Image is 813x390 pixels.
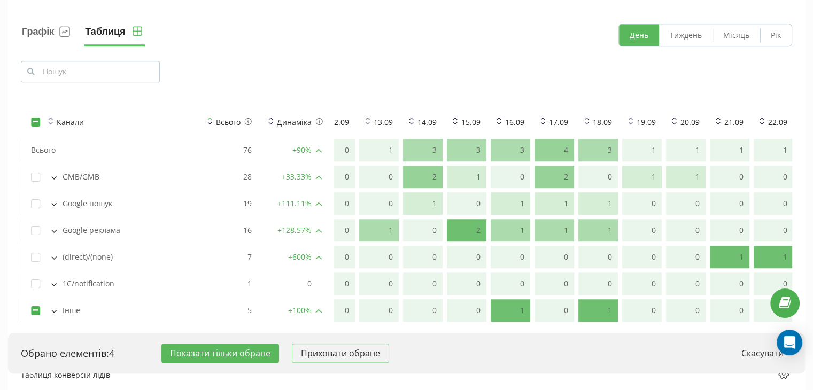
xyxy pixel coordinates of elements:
[31,305,191,316] div: Інше
[716,145,744,155] div: 1
[760,116,787,128] div: 22.09
[365,171,393,182] div: 0
[760,198,787,209] div: 0
[540,198,568,209] div: 1
[584,278,612,289] div: 0
[31,225,191,236] div: Google реклама
[584,116,612,128] div: 18.09
[716,198,744,209] div: 0
[21,61,160,82] input: Пошук
[161,344,279,363] button: Показати тільки обране
[497,198,524,209] div: 1
[307,278,312,289] span: 0
[760,305,787,316] div: 0
[584,171,612,182] div: 0
[777,330,802,355] div: Open Intercom Messenger
[207,225,252,236] div: 16
[57,116,84,128] div: Канали
[321,145,349,155] div: 0
[365,225,393,236] div: 1
[584,225,612,236] div: 1
[321,278,349,289] div: 0
[207,145,252,155] div: 76
[628,278,656,289] div: 0
[409,116,437,128] div: 14.09
[21,346,114,361] div: Обрано елементів : 4
[365,305,393,316] div: 0
[716,278,744,289] div: 0
[31,171,191,182] div: GMB/GMB
[365,145,393,155] div: 1
[321,116,349,128] div: 12.09
[760,225,787,236] div: 0
[497,305,524,316] div: 1
[584,198,612,209] div: 1
[497,252,524,262] div: 0
[672,252,700,262] div: 0
[713,24,760,46] button: Місяць
[321,305,349,316] div: 0
[716,171,744,182] div: 0
[628,145,656,155] div: 1
[207,116,252,128] div: Всього
[540,225,568,236] div: 1
[628,116,656,128] div: 19.09
[288,252,312,262] span: + 600 %
[321,252,349,262] div: 0
[207,198,252,209] div: 19
[453,171,481,182] div: 1
[207,171,252,182] div: 28
[365,198,393,209] div: 0
[540,145,568,155] div: 4
[672,171,700,182] div: 1
[321,171,349,182] div: 0
[453,198,481,209] div: 0
[497,225,524,236] div: 1
[716,116,744,128] div: 21.09
[628,252,656,262] div: 0
[365,278,393,289] div: 0
[540,171,568,182] div: 2
[409,198,437,209] div: 1
[365,116,393,128] div: 13.09
[409,252,437,262] div: 0
[31,198,191,209] div: Google пошук
[628,198,656,209] div: 0
[584,305,612,316] div: 1
[672,145,700,155] div: 1
[31,252,191,262] div: (direct)/(none)
[31,145,191,155] div: Всього
[540,278,568,289] div: 0
[277,198,312,209] span: + 111.11 %
[716,225,744,236] div: 0
[453,252,481,262] div: 0
[277,225,312,236] span: + 128.57 %
[207,278,252,289] div: 1
[716,305,744,316] div: 0
[31,278,191,289] div: 1С/notification
[760,145,787,155] div: 1
[760,252,787,262] div: 1
[453,145,481,155] div: 3
[628,305,656,316] div: 0
[672,305,700,316] div: 0
[453,305,481,316] div: 0
[672,116,700,128] div: 20.09
[207,252,252,262] div: 7
[409,225,437,236] div: 0
[716,252,744,262] div: 1
[21,369,110,380] div: Таблиця конверсій лідів
[409,278,437,289] div: 0
[288,305,312,316] span: + 100 %
[733,345,792,363] button: Скасувати
[760,171,787,182] div: 0
[409,171,437,182] div: 2
[497,116,524,128] div: 16.09
[292,344,389,363] button: Приховати обране
[497,171,524,182] div: 0
[497,278,524,289] div: 0
[282,171,312,182] span: + 33.33 %
[84,24,144,46] button: Таблиця
[584,145,612,155] div: 3
[21,24,71,46] button: Графік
